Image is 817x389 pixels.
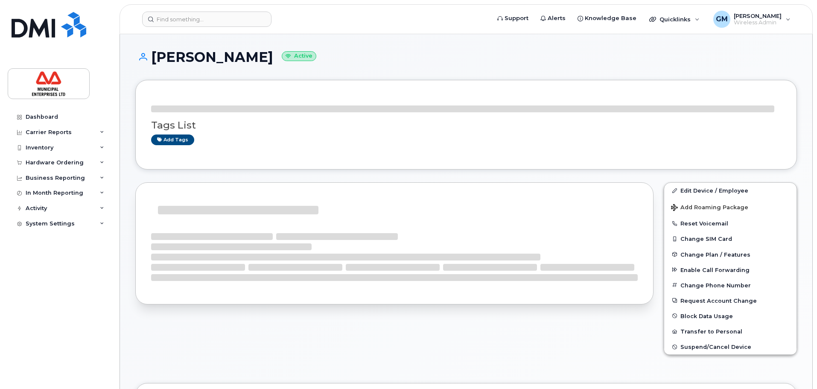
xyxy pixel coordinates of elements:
a: Add tags [151,135,194,145]
h1: [PERSON_NAME] [135,50,797,64]
button: Transfer to Personal [664,324,797,339]
a: Edit Device / Employee [664,183,797,198]
button: Change Plan / Features [664,247,797,262]
h3: Tags List [151,120,781,131]
button: Reset Voicemail [664,216,797,231]
button: Suspend/Cancel Device [664,339,797,354]
span: Change Plan / Features [680,251,750,257]
button: Block Data Usage [664,308,797,324]
span: Suspend/Cancel Device [680,344,751,350]
button: Enable Call Forwarding [664,262,797,278]
button: Add Roaming Package [664,198,797,216]
button: Change Phone Number [664,278,797,293]
button: Change SIM Card [664,231,797,246]
button: Request Account Change [664,293,797,308]
small: Active [282,51,316,61]
span: Enable Call Forwarding [680,266,750,273]
span: Add Roaming Package [671,204,748,212]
